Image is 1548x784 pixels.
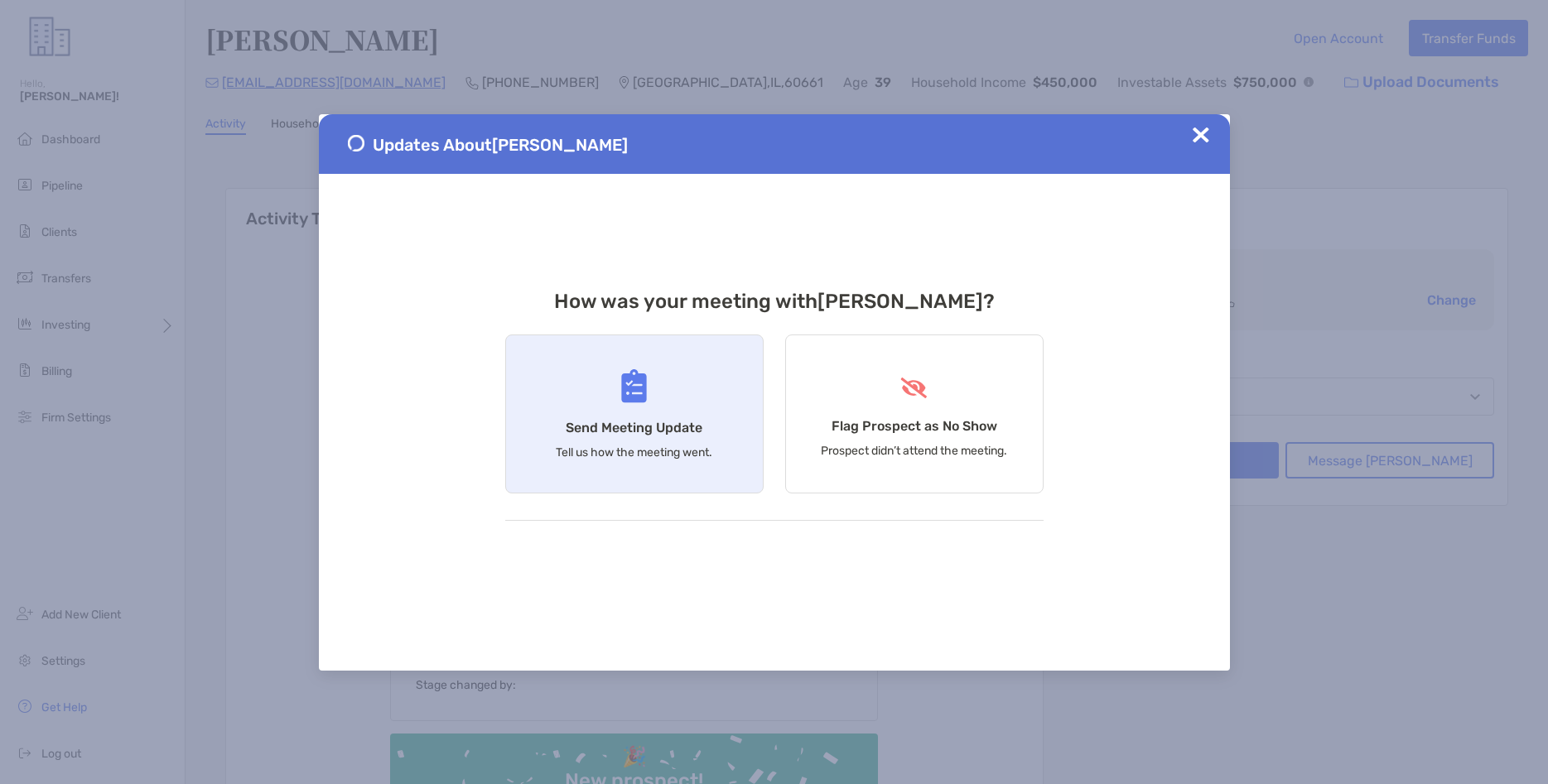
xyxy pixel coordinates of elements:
[348,135,364,152] img: Send Meeting Update 1
[621,369,647,403] img: Send Meeting Update
[373,135,628,155] span: Updates About [PERSON_NAME]
[505,290,1044,313] h3: How was your meeting with [PERSON_NAME] ?
[556,445,712,459] p: Tell us how the meeting went.
[899,378,929,398] img: Flag Prospect as No Show
[566,420,702,435] h4: Send Meeting Update
[832,418,997,434] h4: Flag Prospect as No Show
[821,444,1007,458] p: Prospect didn’t attend the meeting.
[1193,127,1209,143] img: Close Updates Zoe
